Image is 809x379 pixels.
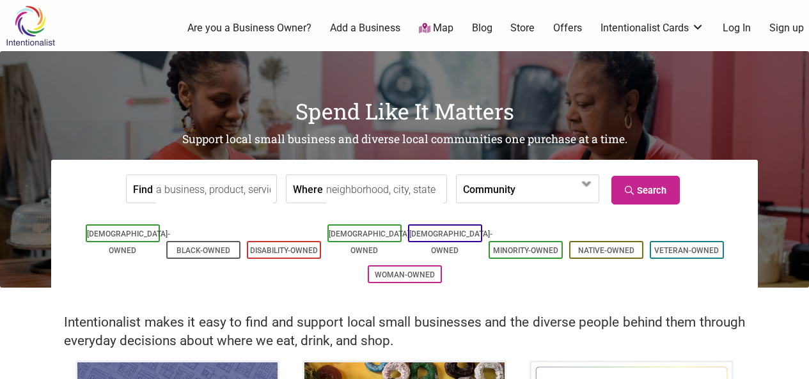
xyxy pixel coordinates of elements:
a: Map [419,21,453,36]
a: Log In [723,21,751,35]
a: Sign up [769,21,804,35]
a: Intentionalist Cards [601,21,704,35]
input: a business, product, service [156,175,273,204]
a: Native-Owned [578,246,634,255]
a: Black-Owned [177,246,230,255]
a: Woman-Owned [375,270,435,279]
a: Offers [553,21,582,35]
a: Add a Business [330,21,400,35]
label: Find [133,175,153,203]
a: Search [611,176,680,205]
a: Minority-Owned [493,246,558,255]
a: [DEMOGRAPHIC_DATA]-Owned [409,229,492,255]
a: Are you a Business Owner? [187,21,311,35]
h2: Intentionalist makes it easy to find and support local small businesses and the diverse people be... [64,313,745,350]
a: Disability-Owned [250,246,318,255]
a: [DEMOGRAPHIC_DATA]-Owned [87,229,170,255]
a: Store [510,21,535,35]
a: Veteran-Owned [654,246,719,255]
label: Where [293,175,323,203]
input: neighborhood, city, state [326,175,443,204]
a: [DEMOGRAPHIC_DATA]-Owned [329,229,412,255]
a: Blog [472,21,492,35]
label: Community [463,175,515,203]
